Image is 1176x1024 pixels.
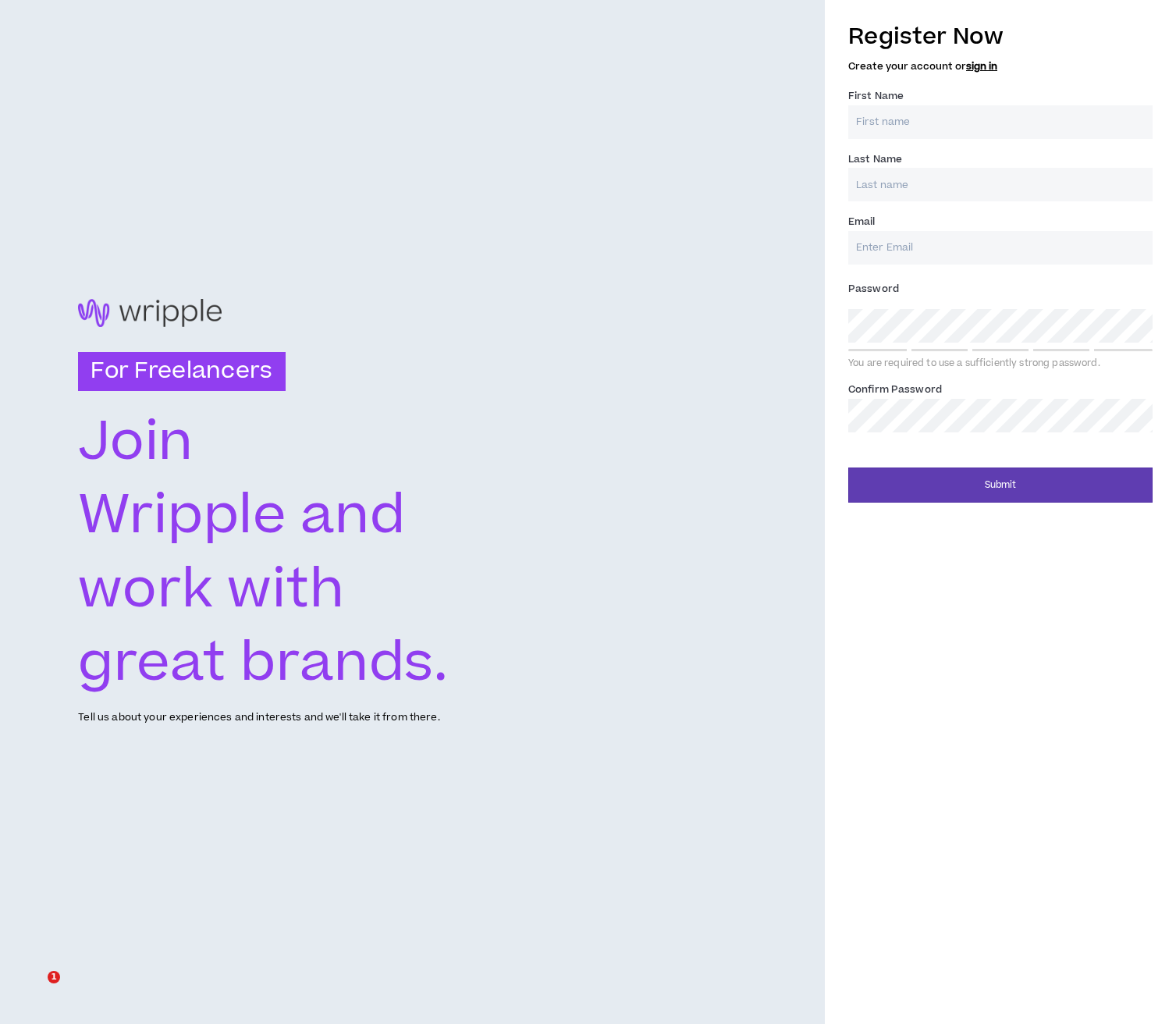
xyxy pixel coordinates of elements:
[848,357,1153,370] div: You are required to use a sufficiently strong password.
[848,147,902,172] label: Last Name
[848,209,876,234] label: Email
[848,20,1153,53] h3: Register Now
[966,59,997,73] a: sign in
[78,404,194,481] text: Join
[78,710,439,725] p: Tell us about your experiences and interests and we'll take it from there.
[848,377,942,402] label: Confirm Password
[78,625,448,702] text: great brands.
[848,61,1153,72] h5: Create your account or
[848,231,1153,265] input: Enter Email
[848,168,1153,201] input: Last name
[16,971,53,1008] iframe: Intercom live chat
[78,552,346,628] text: work with
[848,105,1153,139] input: First name
[848,84,904,108] label: First Name
[848,282,899,296] span: Password
[48,971,60,983] span: 1
[78,478,405,554] text: Wripple and
[78,352,285,391] h3: For Freelancers
[848,468,1153,503] button: Submit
